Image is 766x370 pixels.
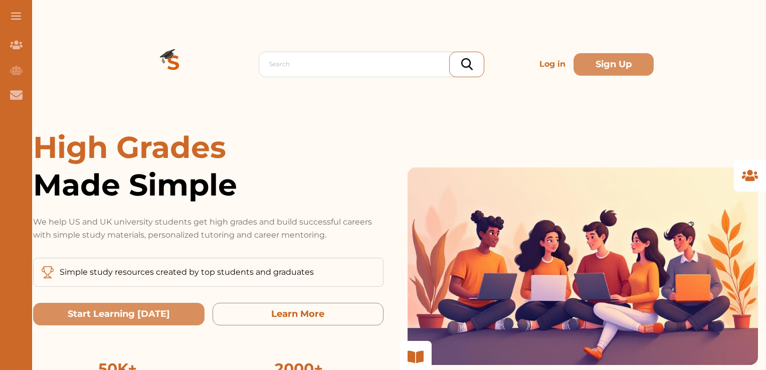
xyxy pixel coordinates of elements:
p: Log in [535,54,569,74]
button: Sign Up [573,53,654,76]
button: Start Learning Today [33,303,205,325]
p: Simple study resources created by top students and graduates [60,266,314,278]
img: search_icon [461,58,473,70]
p: We help US and UK university students get high grades and build successful careers with simple st... [33,216,384,242]
span: High Grades [33,129,226,165]
button: Learn More [213,303,384,325]
span: Made Simple [33,166,384,204]
img: Logo [137,28,210,100]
